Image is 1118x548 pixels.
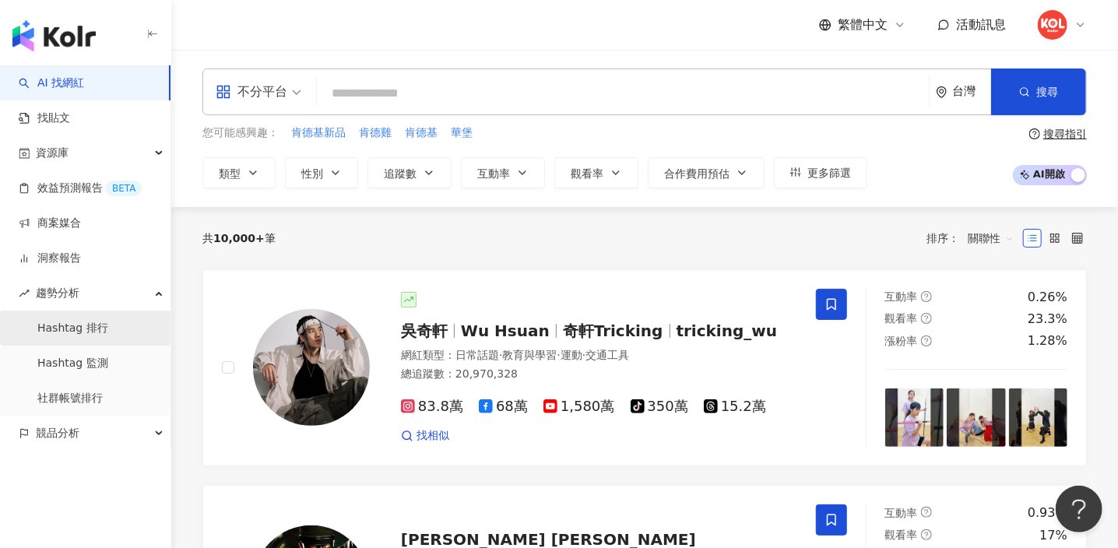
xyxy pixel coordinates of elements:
[885,507,918,519] span: 互動率
[807,167,851,179] span: 更多篩選
[554,157,638,188] button: 觀看率
[838,16,888,33] span: 繁體中文
[921,313,932,324] span: question-circle
[664,167,730,180] span: 合作費用預估
[37,321,108,336] a: Hashtag 排行
[291,125,346,141] span: 肯德基新品
[404,125,438,142] button: 肯德基
[956,17,1006,32] span: 活動訊息
[19,181,142,196] a: 效益預測報告BETA
[216,84,231,100] span: appstore
[401,348,797,364] div: 網紅類型 ：
[582,349,585,361] span: ·
[885,290,918,303] span: 互動率
[1028,504,1067,522] div: 0.93%
[921,291,932,302] span: question-circle
[774,157,867,188] button: 更多篩選
[1029,128,1040,139] span: question-circle
[502,349,557,361] span: 教育與學習
[677,321,778,340] span: tricking_wu
[571,167,603,180] span: 觀看率
[921,529,932,540] span: question-circle
[631,399,688,415] span: 350萬
[37,356,108,371] a: Hashtag 監測
[301,167,323,180] span: 性別
[202,125,279,141] span: 您可能感興趣：
[543,399,615,415] span: 1,580萬
[405,125,438,141] span: 肯德基
[885,312,918,325] span: 觀看率
[947,388,1006,448] img: post-image
[885,335,918,347] span: 漲粉率
[704,399,766,415] span: 15.2萬
[216,79,287,104] div: 不分平台
[461,157,545,188] button: 互動率
[936,86,947,98] span: environment
[19,251,81,266] a: 洞察報告
[1038,10,1067,40] img: KOLRadar_logo.jpeg
[384,167,417,180] span: 追蹤數
[1009,388,1068,448] img: post-image
[417,428,449,444] span: 找相似
[1028,332,1067,350] div: 1.28%
[885,529,918,541] span: 觀看率
[557,349,560,361] span: ·
[921,507,932,518] span: question-circle
[202,269,1087,467] a: KOL Avatar吳奇軒Wu Hsuan奇軒Trickingtricking_wu網紅類型：日常話題·教育與學習·運動·交通工具總追蹤數：20,970,32883.8萬68萬1,580萬350...
[1056,486,1102,532] iframe: Help Scout Beacon - Open
[952,85,991,98] div: 台灣
[585,349,629,361] span: 交通工具
[450,125,473,142] button: 華堡
[401,321,448,340] span: 吳奇軒
[926,226,1023,251] div: 排序：
[213,232,265,244] span: 10,000+
[202,157,276,188] button: 類型
[461,321,550,340] span: Wu Hsuan
[36,276,79,311] span: 趨勢分析
[1036,86,1058,98] span: 搜尋
[359,125,392,141] span: 肯德雞
[202,232,276,244] div: 共 筆
[563,321,663,340] span: 奇軒Tricking
[290,125,346,142] button: 肯德基新品
[219,167,241,180] span: 類型
[561,349,582,361] span: 運動
[499,349,502,361] span: ·
[36,135,69,170] span: 資源庫
[12,20,96,51] img: logo
[253,309,370,426] img: KOL Avatar
[968,226,1014,251] span: 關聯性
[885,388,944,448] img: post-image
[367,157,452,188] button: 追蹤數
[1028,289,1067,306] div: 0.26%
[19,76,84,91] a: searchAI 找網紅
[648,157,765,188] button: 合作費用預估
[19,288,30,299] span: rise
[19,216,81,231] a: 商案媒合
[479,399,528,415] span: 68萬
[1043,128,1087,140] div: 搜尋指引
[358,125,392,142] button: 肯德雞
[401,399,463,415] span: 83.8萬
[401,367,797,382] div: 總追蹤數 ： 20,970,328
[1039,527,1067,544] div: 17%
[455,349,499,361] span: 日常話題
[991,68,1086,115] button: 搜尋
[451,125,473,141] span: 華堡
[921,335,932,346] span: question-circle
[19,111,70,126] a: 找貼文
[36,416,79,451] span: 競品分析
[1028,311,1067,328] div: 23.3%
[477,167,510,180] span: 互動率
[37,391,103,406] a: 社群帳號排行
[285,157,358,188] button: 性別
[401,428,449,444] a: 找相似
